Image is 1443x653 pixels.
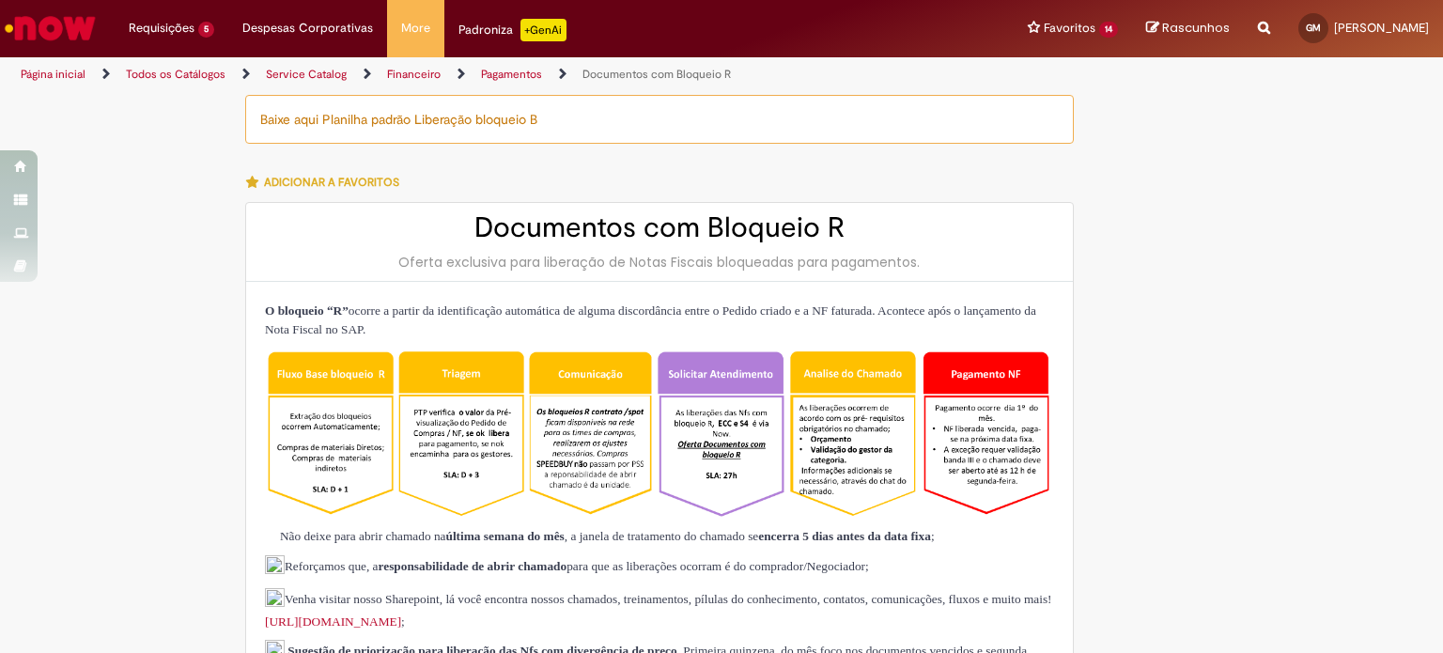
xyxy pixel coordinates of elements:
[266,67,347,82] a: Service Catalog
[1334,20,1429,36] span: [PERSON_NAME]
[401,19,430,38] span: More
[1162,19,1230,37] span: Rascunhos
[129,19,194,38] span: Requisições
[265,614,401,629] a: [URL][DOMAIN_NAME]
[245,163,410,202] button: Adicionar a Favoritos
[2,9,99,47] img: ServiceNow
[265,588,285,612] img: sys_attachment.do
[458,19,566,41] div: Padroniza
[387,67,441,82] a: Financeiro
[379,559,567,573] strong: responsabilidade de abrir chamado
[126,67,225,82] a: Todos os Catálogos
[1146,20,1230,38] a: Rascunhos
[1306,22,1321,34] span: GM
[1099,22,1118,38] span: 14
[1044,19,1095,38] span: Favoritos
[520,19,566,41] p: +GenAi
[245,95,1074,144] div: Baixe aqui Planilha padrão Liberação bloqueio B
[198,22,214,38] span: 5
[758,529,931,543] strong: encerra 5 dias antes da data fixa
[265,528,280,546] img: sys_attachment.do
[265,529,935,543] span: Não deixe para abrir chamado na , a janela de tratamento do chamado se ;
[265,555,285,579] img: sys_attachment.do
[265,559,869,573] span: Reforçamos que, a para que as liberações ocorram é do comprador/Negociador;
[265,592,1052,629] span: Venha visitar nosso Sharepoint, lá você encontra nossos chamados, treinamentos, pílulas do conhec...
[446,529,565,543] strong: última semana do mês
[265,303,349,318] strong: O bloqueio “R”
[264,175,399,190] span: Adicionar a Favoritos
[481,67,542,82] a: Pagamentos
[21,67,85,82] a: Página inicial
[265,212,1054,243] h2: Documentos com Bloqueio R
[582,67,731,82] a: Documentos com Bloqueio R
[14,57,948,92] ul: Trilhas de página
[265,303,1036,336] span: ocorre a partir da identificação automática de alguma discordância entre o Pedido criado e a NF f...
[265,253,1054,272] div: Oferta exclusiva para liberação de Notas Fiscais bloqueadas para pagamentos.
[242,19,373,38] span: Despesas Corporativas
